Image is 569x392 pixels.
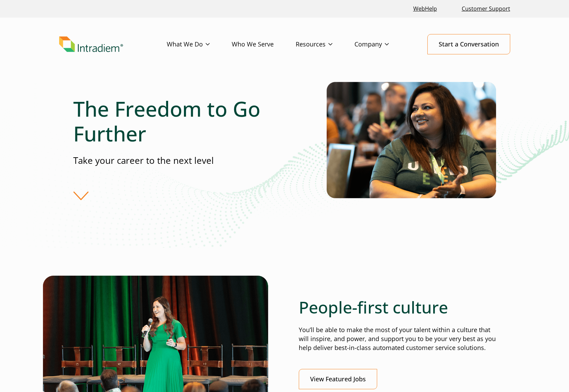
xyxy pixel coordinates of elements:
[167,34,232,54] a: What We Do
[299,326,496,352] p: You’ll be able to make the most of your talent within a culture that will inspire, and power, and...
[299,369,377,389] a: View Featured Jobs
[411,1,440,16] a: Link opens in a new window
[59,36,167,52] a: Link to homepage of Intradiem
[73,96,284,146] h1: The Freedom to Go Further
[232,34,296,54] a: Who We Serve
[427,34,510,54] a: Start a Conversation
[459,1,513,16] a: Customer Support
[354,34,411,54] a: Company
[59,36,123,52] img: Intradiem
[73,154,284,167] p: Take your career to the next level
[296,34,354,54] a: Resources
[299,297,496,317] h2: People-first culture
